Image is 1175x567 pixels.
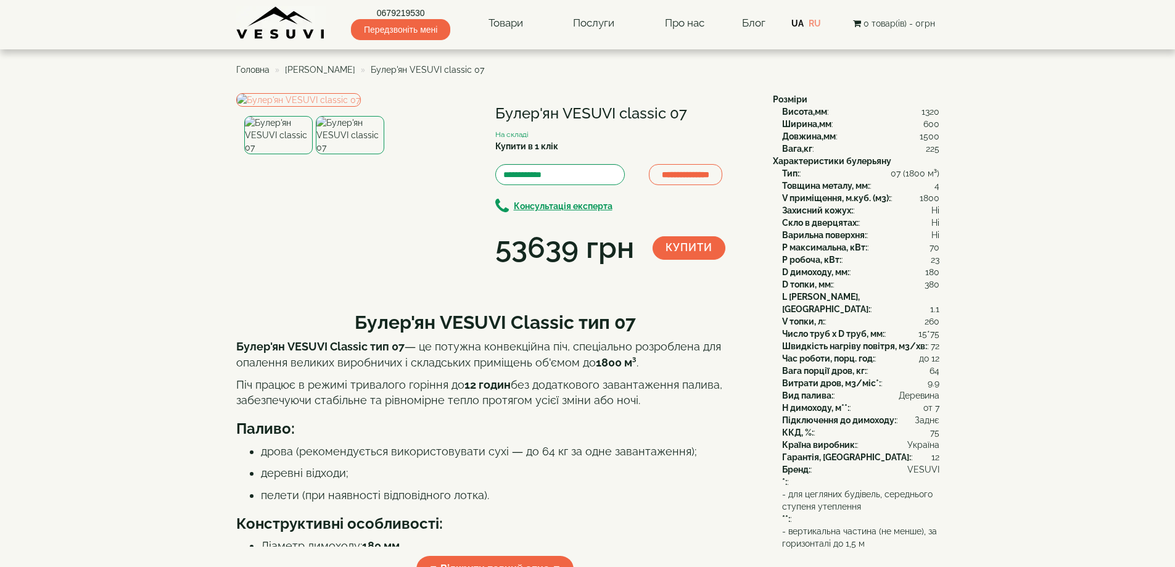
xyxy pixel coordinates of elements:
b: Вага,кг [782,144,812,154]
li: дрова (рекомендується використовувати сухі — до 64 кг за одне завантаження); [261,444,754,460]
b: Швидкість нагріву повітря, м3/хв: [782,341,927,351]
span: - вертикальна частина (не менше), за горизонталі до 1,5 м [782,525,939,550]
b: Товщина металу, мм: [782,181,870,191]
a: [PERSON_NAME] [285,65,355,75]
span: от 7 [923,402,939,414]
div: : [782,377,939,389]
div: : [782,451,939,463]
span: 07 (1800 м³) [891,167,939,180]
b: Країна виробник: [782,440,857,450]
span: 1.1 [930,303,939,315]
b: Конструктивні особливості: [236,515,443,532]
a: UA [791,19,804,28]
div: : [782,204,939,217]
strong: Булер'ян VESUVI Classic тип 07 [236,340,405,353]
div: : [782,463,939,476]
li: деревні відходи; [261,465,754,481]
b: L [PERSON_NAME], [GEOGRAPHIC_DATA]: [782,292,870,314]
span: Заднє [915,414,939,426]
div: : [782,488,939,525]
b: Розміри [773,94,807,104]
span: 9.9 [928,377,939,389]
div: : [782,352,939,365]
b: Вага порції дров, кг: [782,366,867,376]
a: Товари [476,9,535,38]
span: Ні [931,229,939,241]
b: Характеристики булерьяну [773,156,891,166]
b: H димоходу, м**: [782,403,849,413]
b: Булер'ян VESUVI Classic тип 07 [355,312,636,333]
span: 180 [925,266,939,278]
div: 53639 грн [495,227,634,269]
span: 380 [925,278,939,291]
button: 0 товар(ів) - 0грн [849,17,939,30]
b: Тип: [782,168,799,178]
span: 260 [925,315,939,328]
span: 64 [930,365,939,377]
span: 4 [934,180,939,192]
span: 75 [930,426,939,439]
b: Число труб x D труб, мм: [782,329,884,339]
img: Булер'ян VESUVI classic 07 [316,116,384,154]
a: Послуги [561,9,627,38]
div: : [782,291,939,315]
span: Ні [931,204,939,217]
strong: 1800 м³ [596,356,637,369]
h1: Булер'ян VESUVI classic 07 [495,106,754,122]
b: P робоча, кВт: [782,255,841,265]
span: Ні [931,217,939,229]
div: : [782,217,939,229]
div: : [782,315,939,328]
img: content [236,6,326,40]
div: : [782,167,939,180]
b: Довжина,мм [782,131,836,141]
b: Варильна поверхня: [782,230,867,240]
b: D димоходу, мм: [782,267,849,277]
span: 70 [930,241,939,254]
div: : [782,426,939,439]
a: RU [809,19,821,28]
span: Передзвоніть мені [351,19,450,40]
label: Купити в 1 клік [495,140,558,152]
div: : [782,365,939,377]
span: 23 [931,254,939,266]
span: - для цегляних будівель, середнього ступеня утеплення [782,488,939,513]
a: 0679219530 [351,7,450,19]
div: : [782,266,939,278]
b: P максимальна, кВт: [782,242,867,252]
span: 0 товар(ів) - 0грн [864,19,935,28]
b: V приміщення, м.куб. (м3): [782,193,891,203]
div: : [782,180,939,192]
span: VESUVI [907,463,939,476]
span: 600 [923,118,939,130]
a: Про нас [653,9,717,38]
span: Булер'ян VESUVI classic 07 [371,65,484,75]
b: Вид палива: [782,391,833,400]
div: : [782,278,939,291]
strong: 180 мм [362,539,400,552]
div: : [782,476,939,488]
p: — це потужна конвекційна піч, спеціально розроблена для опалення великих виробничих і складських ... [236,339,754,370]
img: Булер'ян VESUVI classic 07 [236,93,361,107]
span: Деревина [899,389,939,402]
b: Ширина,мм [782,119,831,129]
div: : [782,389,939,402]
b: Витрати дров, м3/міс*: [782,378,881,388]
a: Блог [742,17,765,29]
div: : [782,192,939,204]
div: : [782,402,939,414]
b: Висота,мм [782,107,827,117]
span: до 12 [919,352,939,365]
strong: 12 годин [464,378,511,391]
div: : [782,130,939,143]
b: Гарантія, [GEOGRAPHIC_DATA]: [782,452,911,462]
a: Головна [236,65,270,75]
span: 1800 [920,192,939,204]
div: : [782,328,939,340]
b: Скло в дверцятах: [782,218,859,228]
b: Час роботи, порц. год: [782,354,875,363]
div: : [782,340,939,352]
